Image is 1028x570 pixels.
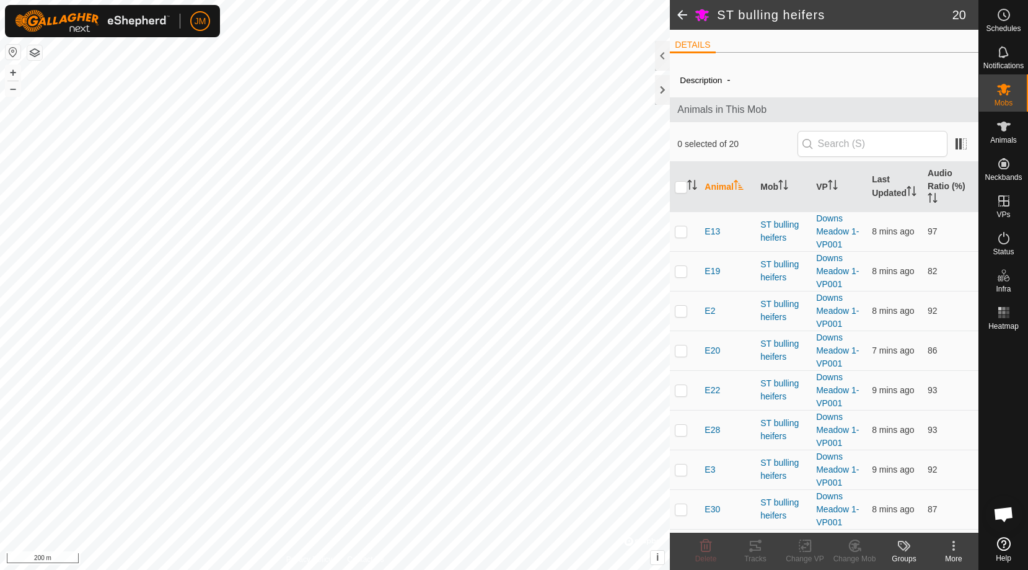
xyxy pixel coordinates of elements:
button: + [6,65,20,80]
span: Heatmap [988,323,1019,330]
span: 92 [928,465,938,474]
div: ST bulling heifers [760,218,806,244]
span: Animals in This Mob [677,102,971,117]
span: E13 [705,225,720,238]
span: 86 [928,345,938,355]
span: 92 [928,306,938,316]
span: 3 Oct 2025, 7:07 pm [872,465,914,474]
button: i [651,551,664,564]
span: Status [993,248,1014,256]
span: 3 Oct 2025, 7:08 pm [872,425,914,435]
span: E19 [705,265,720,278]
span: VPs [996,211,1010,218]
span: 82 [928,266,938,276]
h2: ST bulling heifers [717,7,952,22]
span: - [722,69,735,90]
div: ST bulling heifers [760,377,806,403]
div: ST bulling heifers [760,258,806,284]
input: Search (S) [797,131,947,157]
div: Change Mob [830,553,879,564]
button: Reset Map [6,45,20,60]
span: 3 Oct 2025, 7:07 pm [872,385,914,395]
th: Last Updated [867,162,923,212]
div: ST bulling heifers [760,496,806,522]
p-sorticon: Activate to sort [778,182,788,192]
p-sorticon: Activate to sort [907,188,916,198]
a: Contact Us [347,554,384,565]
th: Mob [755,162,811,212]
div: ST bulling heifers [760,298,806,324]
span: 93 [928,385,938,395]
span: 87 [928,504,938,514]
span: Notifications [983,62,1024,69]
label: Description [680,76,722,85]
div: ST bulling heifers [760,337,806,363]
div: Change VP [780,553,830,564]
span: E22 [705,384,720,397]
th: VP [811,162,867,212]
button: Map Layers [27,45,42,60]
a: Privacy Policy [286,554,333,565]
div: Open chat [985,496,1022,533]
div: Tracks [731,553,780,564]
span: 97 [928,226,938,236]
span: 20 [952,6,966,24]
p-sorticon: Activate to sort [828,182,838,192]
th: Animal [700,162,755,212]
a: Downs Meadow 1-VP001 [816,213,859,249]
a: Downs Meadow 1-VP001 [816,412,859,448]
a: Downs Meadow 1-VP001 [816,372,859,408]
span: E2 [705,305,715,318]
span: Neckbands [985,174,1022,181]
span: Mobs [995,99,1013,107]
a: Downs Meadow 1-VP001 [816,293,859,329]
li: DETAILS [670,38,715,53]
p-sorticon: Activate to sort [734,182,744,192]
span: 3 Oct 2025, 7:07 pm [872,504,914,514]
div: ST bulling heifers [760,417,806,443]
span: Delete [695,554,717,563]
a: Downs Meadow 1-VP001 [816,531,859,567]
span: E20 [705,344,720,357]
span: JM [195,15,206,28]
span: Infra [996,285,1011,293]
p-sorticon: Activate to sort [687,182,697,192]
span: E28 [705,424,720,437]
span: Help [996,554,1011,562]
span: E3 [705,463,715,476]
span: 3 Oct 2025, 7:08 pm [872,266,914,276]
a: Help [979,532,1028,567]
span: 3 Oct 2025, 7:07 pm [872,306,914,316]
span: 3 Oct 2025, 7:08 pm [872,345,914,355]
p-sorticon: Activate to sort [928,195,938,205]
th: Audio Ratio (%) [923,162,978,212]
img: Gallagher Logo [15,10,170,32]
span: Schedules [986,25,1021,32]
a: Downs Meadow 1-VP001 [816,491,859,527]
span: 0 selected of 20 [677,138,797,151]
button: – [6,81,20,96]
span: 93 [928,425,938,435]
span: Animals [990,136,1017,144]
a: Downs Meadow 1-VP001 [816,253,859,289]
span: 3 Oct 2025, 7:08 pm [872,226,914,236]
div: ST bulling heifers [760,456,806,483]
a: Downs Meadow 1-VP001 [816,452,859,488]
span: E30 [705,503,720,516]
div: More [929,553,978,564]
div: Groups [879,553,929,564]
span: i [656,552,659,563]
a: Downs Meadow 1-VP001 [816,332,859,368]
